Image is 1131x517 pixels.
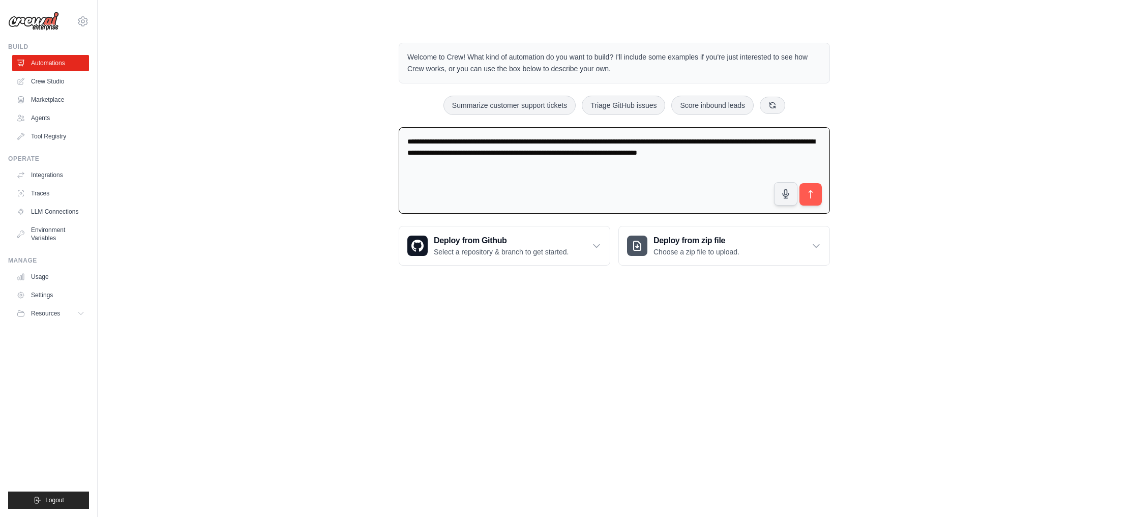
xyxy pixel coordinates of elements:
[1080,468,1131,517] iframe: Chat Widget
[31,309,60,318] span: Resources
[12,110,89,126] a: Agents
[582,96,665,115] button: Triage GitHub issues
[8,492,89,509] button: Logout
[671,96,754,115] button: Score inbound leads
[12,73,89,90] a: Crew Studio
[443,96,576,115] button: Summarize customer support tickets
[12,167,89,183] a: Integrations
[8,12,59,31] img: Logo
[12,185,89,202] a: Traces
[8,256,89,265] div: Manage
[434,247,569,257] p: Select a repository & branch to get started.
[12,55,89,71] a: Automations
[12,305,89,322] button: Resources
[12,128,89,145] a: Tool Registry
[8,155,89,163] div: Operate
[12,92,89,108] a: Marketplace
[12,222,89,246] a: Environment Variables
[407,51,821,75] p: Welcome to Crew! What kind of automation do you want to build? I'll include some examples if you'...
[434,235,569,247] h3: Deploy from Github
[8,43,89,51] div: Build
[653,247,739,257] p: Choose a zip file to upload.
[12,287,89,303] a: Settings
[12,269,89,285] a: Usage
[45,496,64,504] span: Logout
[12,204,89,220] a: LLM Connections
[653,235,739,247] h3: Deploy from zip file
